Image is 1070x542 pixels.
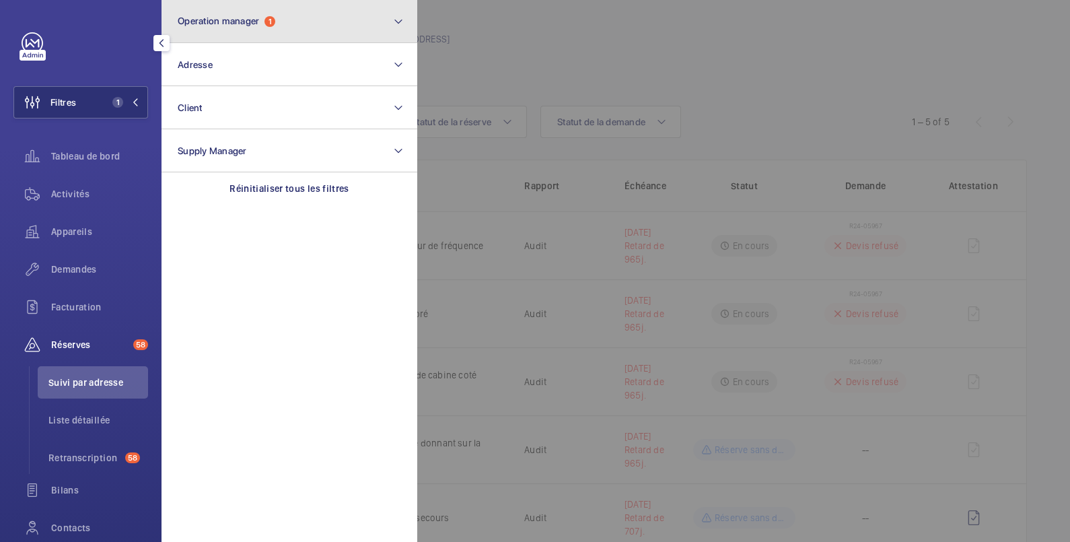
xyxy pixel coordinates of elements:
[51,225,148,238] span: Appareils
[48,413,148,427] span: Liste détaillée
[112,97,123,108] span: 1
[50,96,76,109] span: Filtres
[51,187,148,201] span: Activités
[13,86,148,118] button: Filtres1
[133,339,148,350] span: 58
[51,338,128,351] span: Réserves
[48,451,120,465] span: Retranscription
[51,263,148,276] span: Demandes
[125,452,140,463] span: 58
[51,483,148,497] span: Bilans
[48,376,148,389] span: Suivi par adresse
[51,300,148,314] span: Facturation
[51,521,148,535] span: Contacts
[51,149,148,163] span: Tableau de bord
